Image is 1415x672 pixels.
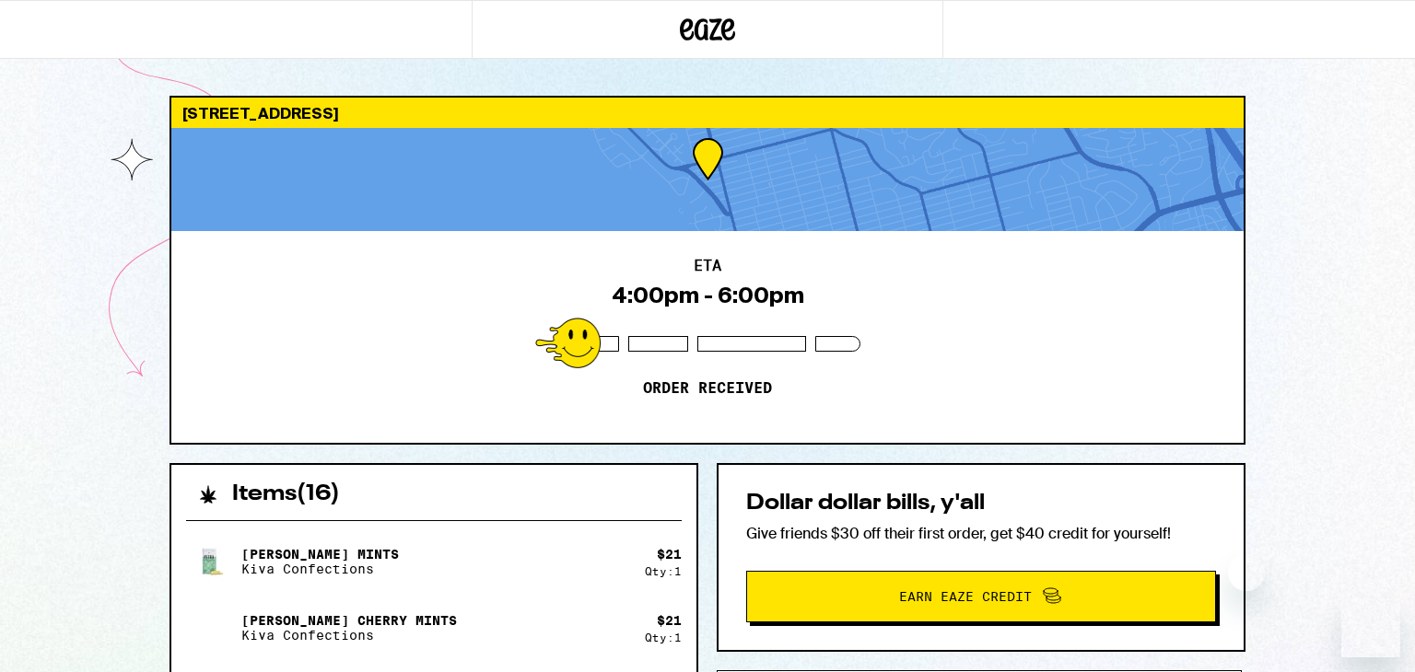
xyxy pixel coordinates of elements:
[643,379,772,398] p: Order received
[746,571,1216,622] button: Earn Eaze Credit
[241,628,457,643] p: Kiva Confections
[657,613,682,628] div: $ 21
[1341,598,1400,657] iframe: Button to launch messaging window
[657,547,682,562] div: $ 21
[746,492,1216,515] h2: Dollar dollar bills, y'all
[899,590,1032,603] span: Earn Eaze Credit
[241,562,399,576] p: Kiva Confections
[694,259,721,273] h2: ETA
[645,565,682,577] div: Qty: 1
[612,283,804,308] div: 4:00pm - 6:00pm
[746,524,1216,543] p: Give friends $30 off their first order, get $40 credit for yourself!
[645,631,682,643] div: Qty: 1
[232,483,340,505] h2: Items ( 16 )
[241,613,457,628] p: [PERSON_NAME] Cherry Mints
[186,602,238,654] img: Petra Tart Cherry Mints
[1228,554,1265,591] iframe: Close message
[186,536,238,587] img: Petra Moroccan Mints
[171,98,1244,128] div: [STREET_ADDRESS]
[241,547,399,562] p: [PERSON_NAME] Mints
